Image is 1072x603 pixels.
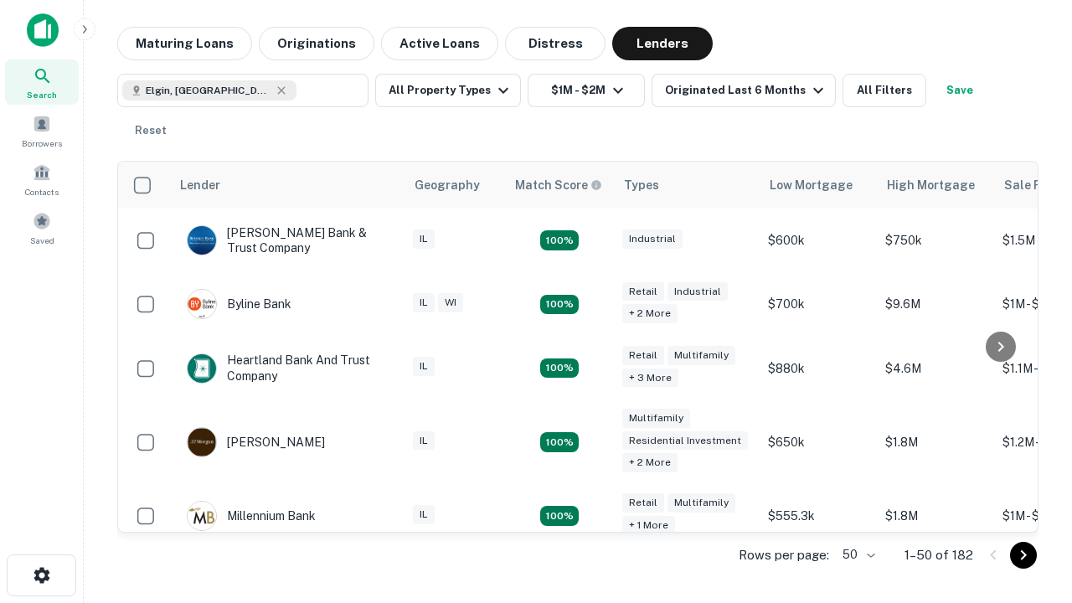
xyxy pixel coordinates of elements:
td: $700k [760,272,877,336]
div: Retail [622,493,664,513]
td: $555.3k [760,484,877,548]
span: Contacts [25,185,59,198]
th: Low Mortgage [760,162,877,209]
div: Multifamily [622,409,690,428]
div: Industrial [622,229,683,249]
div: WI [438,293,463,312]
div: Heartland Bank And Trust Company [187,353,388,383]
div: Millennium Bank [187,501,316,531]
div: IL [413,293,435,312]
div: Matching Properties: 25, hasApolloMatch: undefined [540,432,579,452]
div: Multifamily [667,493,735,513]
td: $880k [760,336,877,399]
div: Retail [622,282,664,301]
div: Retail [622,346,664,365]
button: $1M - $2M [528,74,645,107]
div: Geography [415,175,480,195]
div: 50 [836,543,878,567]
button: Lenders [612,27,713,60]
div: Multifamily [667,346,735,365]
td: $4.6M [877,336,994,399]
button: All Filters [843,74,926,107]
a: Search [5,59,79,105]
div: Low Mortgage [770,175,853,195]
div: IL [413,505,435,524]
div: IL [413,357,435,376]
div: [PERSON_NAME] Bank & Trust Company [187,225,388,255]
iframe: Chat Widget [988,469,1072,549]
p: 1–50 of 182 [904,545,973,565]
th: Capitalize uses an advanced AI algorithm to match your search with the best lender. The match sco... [505,162,614,209]
div: IL [413,431,435,451]
button: Distress [505,27,606,60]
th: Geography [405,162,505,209]
a: Borrowers [5,108,79,153]
button: Maturing Loans [117,27,252,60]
div: + 1 more [622,516,675,535]
th: Lender [170,162,405,209]
td: $1.8M [877,484,994,548]
img: picture [188,290,216,318]
span: Borrowers [22,137,62,150]
div: High Mortgage [887,175,975,195]
button: Originations [259,27,374,60]
div: + 2 more [622,304,678,323]
div: Lender [180,175,220,195]
img: picture [188,502,216,530]
button: Reset [124,114,178,147]
div: [PERSON_NAME] [187,427,325,457]
div: Residential Investment [622,431,748,451]
button: Active Loans [381,27,498,60]
div: Capitalize uses an advanced AI algorithm to match your search with the best lender. The match sco... [515,176,602,194]
div: Industrial [667,282,728,301]
button: All Property Types [375,74,521,107]
div: Matching Properties: 19, hasApolloMatch: undefined [540,295,579,315]
img: picture [188,428,216,456]
div: Matching Properties: 28, hasApolloMatch: undefined [540,230,579,250]
div: Matching Properties: 16, hasApolloMatch: undefined [540,506,579,526]
span: Elgin, [GEOGRAPHIC_DATA], [GEOGRAPHIC_DATA] [146,83,271,98]
p: Rows per page: [739,545,829,565]
div: Matching Properties: 19, hasApolloMatch: undefined [540,358,579,379]
img: capitalize-icon.png [27,13,59,47]
span: Search [27,88,57,101]
th: Types [614,162,760,209]
div: Byline Bank [187,289,291,319]
div: + 3 more [622,368,678,388]
td: $9.6M [877,272,994,336]
div: IL [413,229,435,249]
a: Saved [5,205,79,250]
td: $600k [760,209,877,272]
button: Go to next page [1010,542,1037,569]
h6: Match Score [515,176,599,194]
div: Originated Last 6 Months [665,80,828,100]
div: Types [624,175,659,195]
td: $750k [877,209,994,272]
td: $650k [760,400,877,485]
td: $1.8M [877,400,994,485]
span: Saved [30,234,54,247]
button: Save your search to get updates of matches that match your search criteria. [933,74,987,107]
img: picture [188,354,216,383]
div: + 2 more [622,453,678,472]
img: picture [188,226,216,255]
button: Originated Last 6 Months [652,74,836,107]
th: High Mortgage [877,162,994,209]
a: Contacts [5,157,79,202]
